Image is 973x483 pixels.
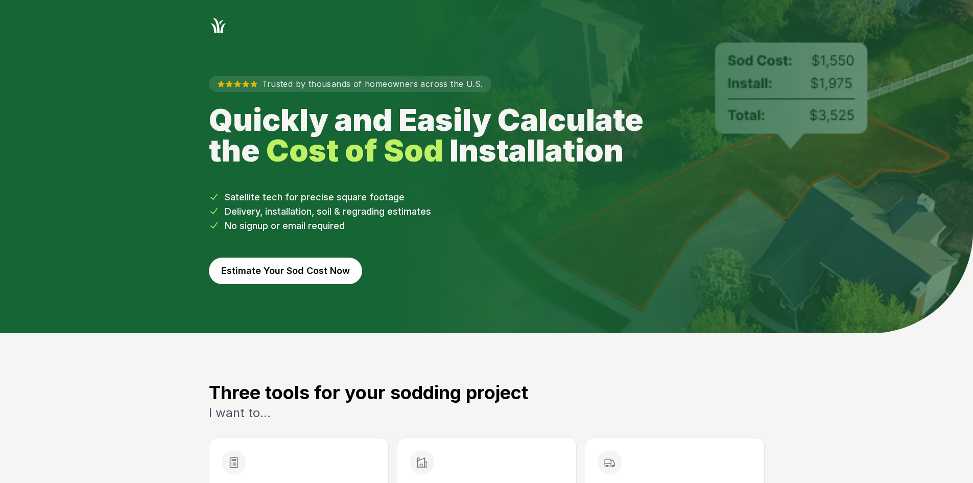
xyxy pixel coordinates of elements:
[209,258,362,284] button: Estimate Your Sod Cost Now
[209,76,491,92] p: Trusted by thousands of homeowners across the U.S.
[209,190,765,204] li: Satellite tech for precise square footage
[209,382,765,403] h3: Three tools for your sodding project
[209,219,765,233] li: No signup or email required
[209,104,667,166] h1: Quickly and Easily Calculate the Installation
[209,405,765,421] p: I want to...
[209,204,765,219] li: Delivery, installation, soil & regrading
[266,132,443,169] strong: Cost of Sod
[387,206,431,217] span: estimates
